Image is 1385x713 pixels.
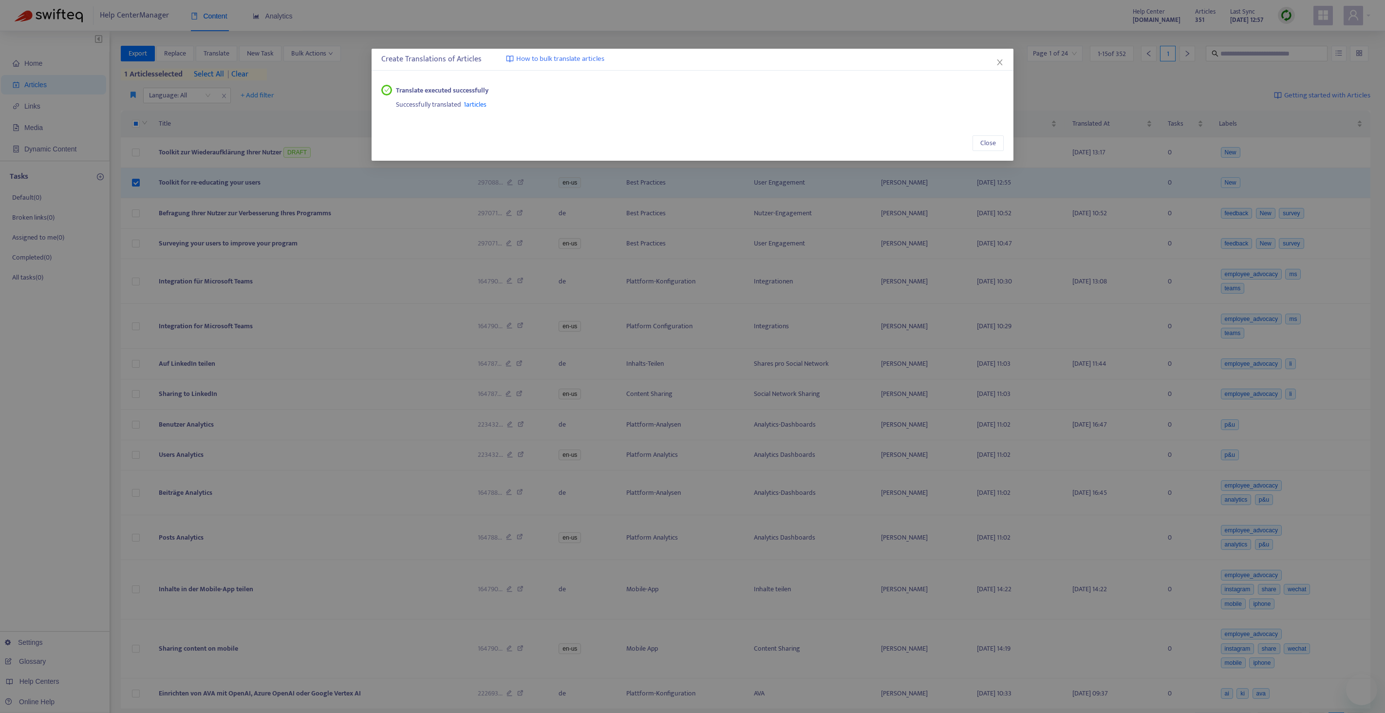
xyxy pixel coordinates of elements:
span: check [384,87,390,93]
img: image-link [506,55,514,63]
button: Close [994,57,1005,68]
button: Close [973,135,1004,151]
div: Successfully translated [396,96,1004,111]
div: Create Translations of Articles [381,54,1004,65]
span: close [996,58,1004,66]
span: Close [980,138,996,149]
span: How to bulk translate articles [516,54,604,65]
span: 1 articles [464,99,487,110]
strong: Translate executed successfully [396,85,488,96]
iframe: Button to launch messaging window [1346,674,1377,705]
a: How to bulk translate articles [506,54,604,65]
